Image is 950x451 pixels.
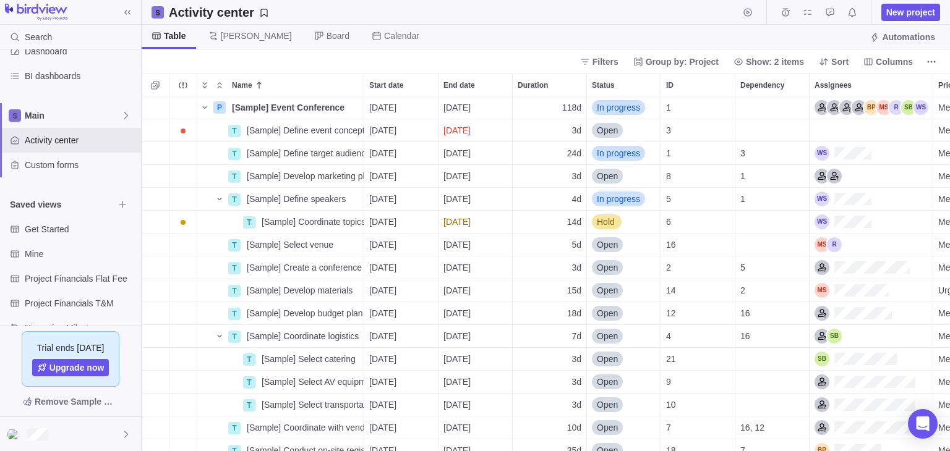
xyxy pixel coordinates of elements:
img: logo [5,4,67,21]
div: Mark Steinson [876,100,891,115]
div: Start date [364,188,439,211]
span: 3d [571,124,581,137]
div: In progress [587,188,661,210]
a: My assignments [799,9,816,19]
div: Dependency [735,165,810,188]
div: Trouble indication [169,96,197,119]
div: Dependency [735,302,810,325]
div: Will Salah [815,192,829,206]
span: More actions [923,53,940,70]
div: Assignees [810,188,933,211]
div: Status [587,325,661,348]
div: Dependency [735,371,810,394]
span: [Sample] Define speakers [247,193,346,205]
span: Collapse [212,77,227,94]
div: Dependency [735,279,810,302]
span: End date [443,79,475,91]
div: Trouble indication [169,211,197,234]
div: Duration [513,96,587,119]
div: 8 [661,165,735,187]
span: Group by: Project [628,53,724,70]
div: Start date [364,325,439,348]
div: In progress [587,96,661,119]
div: Assignees [810,96,933,119]
div: T [228,193,241,206]
span: Table [164,30,186,42]
span: In progress [597,101,640,114]
div: Status [587,188,661,211]
div: ID [661,96,735,119]
span: Remove Sample Data [10,392,131,411]
div: Duration [513,371,587,394]
h2: Activity center [169,4,254,21]
div: Dependency [735,188,810,211]
div: T [228,422,241,434]
span: Open [597,124,618,137]
span: 3d [571,170,581,182]
span: Start date [369,79,403,91]
div: End date [439,371,513,394]
div: Assignees [810,279,933,302]
div: Status [587,234,661,256]
span: Remove Sample Data [35,394,119,409]
div: Dependency [735,256,810,279]
div: Open [587,119,661,141]
div: Name [197,96,364,119]
span: [DATE] [369,193,396,205]
div: Duration [513,302,587,325]
div: Brad Purdue [864,100,879,115]
div: Dependency [735,325,810,348]
span: Board [327,30,349,42]
div: Assignees [810,348,933,371]
div: Dependency [735,348,810,371]
div: T [228,148,241,160]
div: End date [439,348,513,371]
div: Open [587,165,661,187]
img: Show [7,429,22,439]
div: Start date [364,302,439,325]
div: T [243,353,255,366]
div: Start date [364,279,439,302]
span: [Sample] Define target audience [247,147,364,159]
div: End date [439,96,513,119]
div: ID [661,348,735,371]
div: Trouble indication [169,165,197,188]
a: Upgrade now [32,359,109,376]
div: T [228,239,241,251]
div: End date [439,394,513,416]
span: In progress [597,193,640,205]
div: Assignees [810,74,933,96]
div: Dependency [735,416,810,439]
span: Name [232,79,252,91]
span: Columns [876,56,913,68]
div: Assignees [810,165,933,188]
div: Will Salah [815,146,829,161]
div: Status [587,302,661,325]
div: Start date [364,211,439,234]
span: Show: 2 items [729,53,809,70]
div: Status [587,165,661,188]
span: Selection mode [147,77,164,94]
div: Dependency [735,142,810,165]
a: Time logs [777,9,794,19]
div: [Sample] Define event concept [242,119,364,141]
div: Duration [513,188,587,211]
div: Social Media Coordinator [827,169,842,183]
div: Hold [587,211,661,233]
div: End date [439,188,513,211]
div: Status [587,256,661,279]
div: Assignees [810,302,933,325]
span: ID [666,79,674,91]
span: 24d [567,147,581,159]
div: Assignees [810,256,933,279]
div: Dependency [735,119,810,142]
span: Search [25,31,52,43]
div: T [228,262,241,274]
div: Assignees [810,416,933,439]
span: Start timer [739,4,756,21]
div: Duration [513,234,587,256]
div: 1 [661,142,735,164]
div: Start date [364,234,439,256]
div: ID [661,74,735,96]
div: 5 [661,188,735,210]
